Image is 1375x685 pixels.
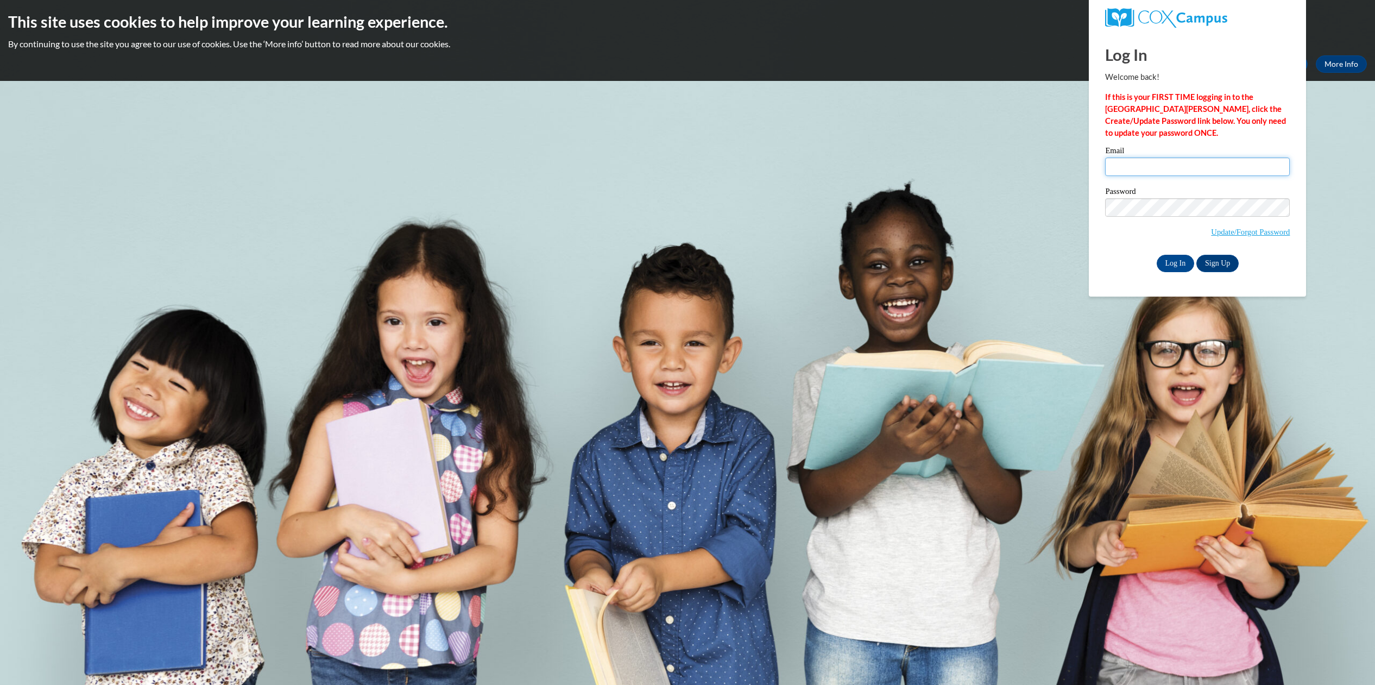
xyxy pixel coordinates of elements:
[1105,147,1290,158] label: Email
[8,11,1367,33] h2: This site uses cookies to help improve your learning experience.
[1105,71,1290,83] p: Welcome back!
[1196,255,1239,272] a: Sign Up
[1105,43,1290,66] h1: Log In
[1105,8,1290,28] a: COX Campus
[1105,92,1286,137] strong: If this is your FIRST TIME logging in to the [GEOGRAPHIC_DATA][PERSON_NAME], click the Create/Upd...
[1211,228,1290,236] a: Update/Forgot Password
[1157,255,1195,272] input: Log In
[1105,187,1290,198] label: Password
[1316,55,1367,73] a: More Info
[1105,8,1227,28] img: COX Campus
[8,38,1367,50] p: By continuing to use the site you agree to our use of cookies. Use the ‘More info’ button to read...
